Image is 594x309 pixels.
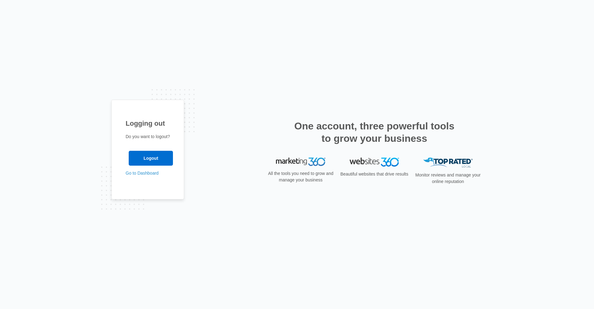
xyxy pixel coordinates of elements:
[340,171,409,177] p: Beautiful websites that drive results
[129,151,173,166] input: Logout
[126,133,170,140] p: Do you want to logout?
[413,172,483,185] p: Monitor reviews and manage your online reputation
[350,158,399,167] img: Websites 360
[126,118,170,128] h1: Logging out
[292,120,456,145] h2: One account, three powerful tools to grow your business
[423,158,473,168] img: Top Rated Local
[276,158,325,166] img: Marketing 360
[266,170,335,183] p: All the tools you need to grow and manage your business
[126,171,159,176] a: Go to Dashboard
